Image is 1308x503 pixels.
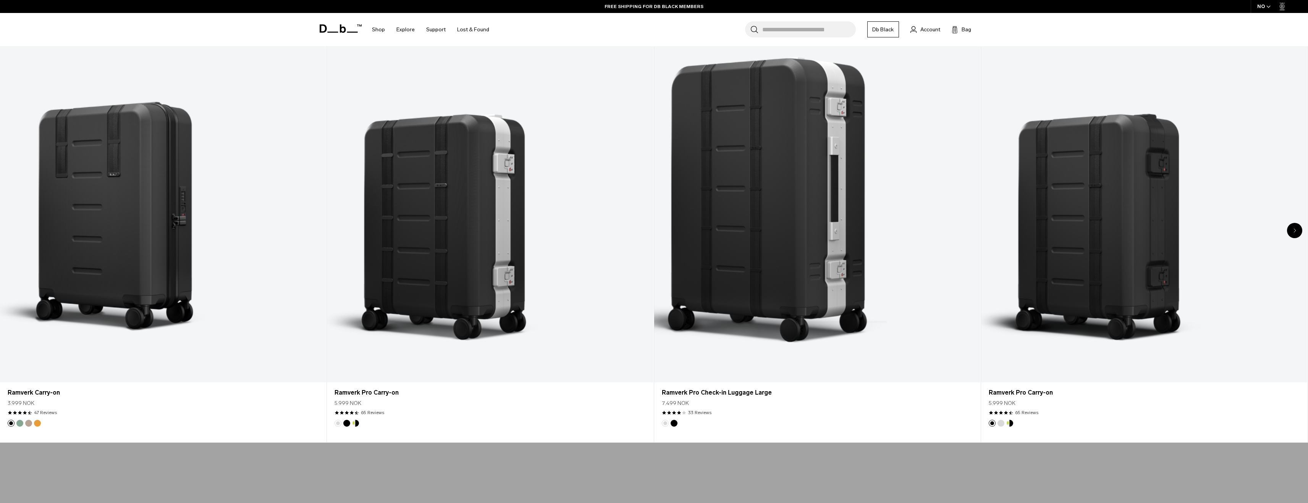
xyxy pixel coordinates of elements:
[1015,409,1038,416] a: 65 reviews
[457,16,489,43] a: Lost & Found
[1006,420,1013,427] button: Db x New Amsterdam Surf Association
[327,20,654,443] div: 2 / 20
[867,21,899,37] a: Db Black
[8,388,319,397] a: Ramverk Carry-on
[372,16,385,43] a: Shop
[688,409,711,416] a: 33 reviews
[335,420,341,427] button: Silver
[910,25,940,34] a: Account
[998,420,1004,427] button: Silver
[671,420,677,427] button: Black Out
[989,420,996,427] button: Black Out
[989,399,1015,407] span: 5.999 NOK
[352,420,359,427] button: Db x New Amsterdam Surf Association
[34,420,41,427] button: Parhelion Orange
[343,420,350,427] button: Black Out
[654,20,981,443] div: 3 / 20
[361,409,384,416] a: 65 reviews
[981,20,1308,443] div: 4 / 20
[8,399,34,407] span: 3.999 NOK
[981,20,1307,382] a: Ramverk Pro Carry-on
[662,420,669,427] button: Silver
[989,388,1300,397] a: Ramverk Pro Carry-on
[335,399,361,407] span: 5.999 NOK
[335,388,645,397] a: Ramverk Pro Carry-on
[8,420,15,427] button: Black Out
[396,16,415,43] a: Explore
[920,26,940,34] span: Account
[952,25,971,34] button: Bag
[366,13,495,46] nav: Main Navigation
[662,388,973,397] a: Ramverk Pro Check-in Luggage Large
[654,20,980,382] a: Ramverk Pro Check-in Luggage Large
[962,26,971,34] span: Bag
[605,3,703,10] a: FREE SHIPPING FOR DB BLACK MEMBERS
[426,16,446,43] a: Support
[1287,223,1302,238] div: Next slide
[662,399,689,407] span: 7.499 NOK
[25,420,32,427] button: Fogbow Beige
[16,420,23,427] button: Green Ray
[34,409,57,416] a: 47 reviews
[327,20,653,382] a: Ramverk Pro Carry-on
